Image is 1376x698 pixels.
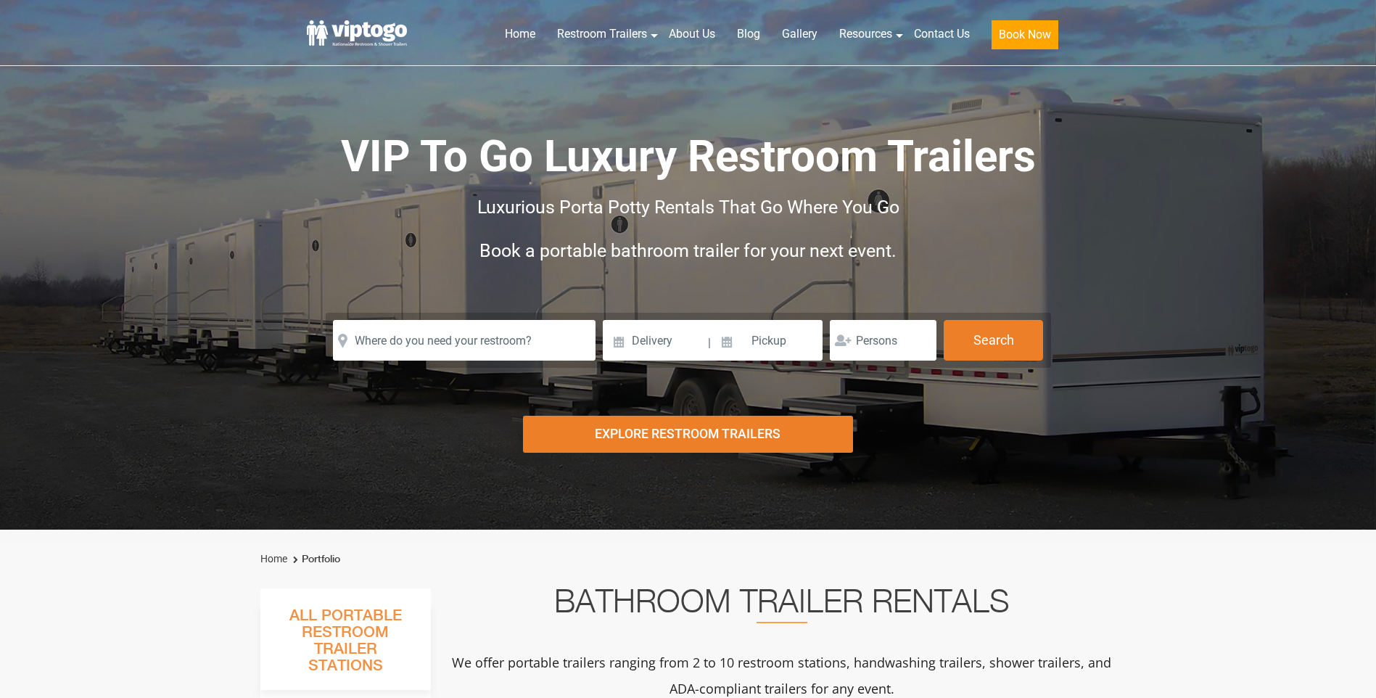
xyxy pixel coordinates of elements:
[260,603,431,690] h3: All Portable Restroom Trailer Stations
[726,18,771,50] a: Blog
[830,320,936,361] input: Persons
[260,553,287,564] a: Home
[523,416,853,453] div: Explore Restroom Trailers
[603,320,706,361] input: Delivery
[708,320,711,366] span: |
[341,131,1036,182] span: VIP To Go Luxury Restroom Trailers
[981,18,1069,58] a: Book Now
[450,588,1113,623] h2: Bathroom Trailer Rentals
[658,18,726,50] a: About Us
[333,320,596,361] input: Where do you need your restroom?
[479,240,897,261] span: Book a portable bathroom trailer for your next event.
[944,320,1043,361] button: Search
[903,18,981,50] a: Contact Us
[992,20,1058,49] button: Book Now
[713,320,823,361] input: Pickup
[289,551,340,568] li: Portfolio
[546,18,658,50] a: Restroom Trailers
[771,18,828,50] a: Gallery
[494,18,546,50] a: Home
[828,18,903,50] a: Resources
[477,197,899,218] span: Luxurious Porta Potty Rentals That Go Where You Go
